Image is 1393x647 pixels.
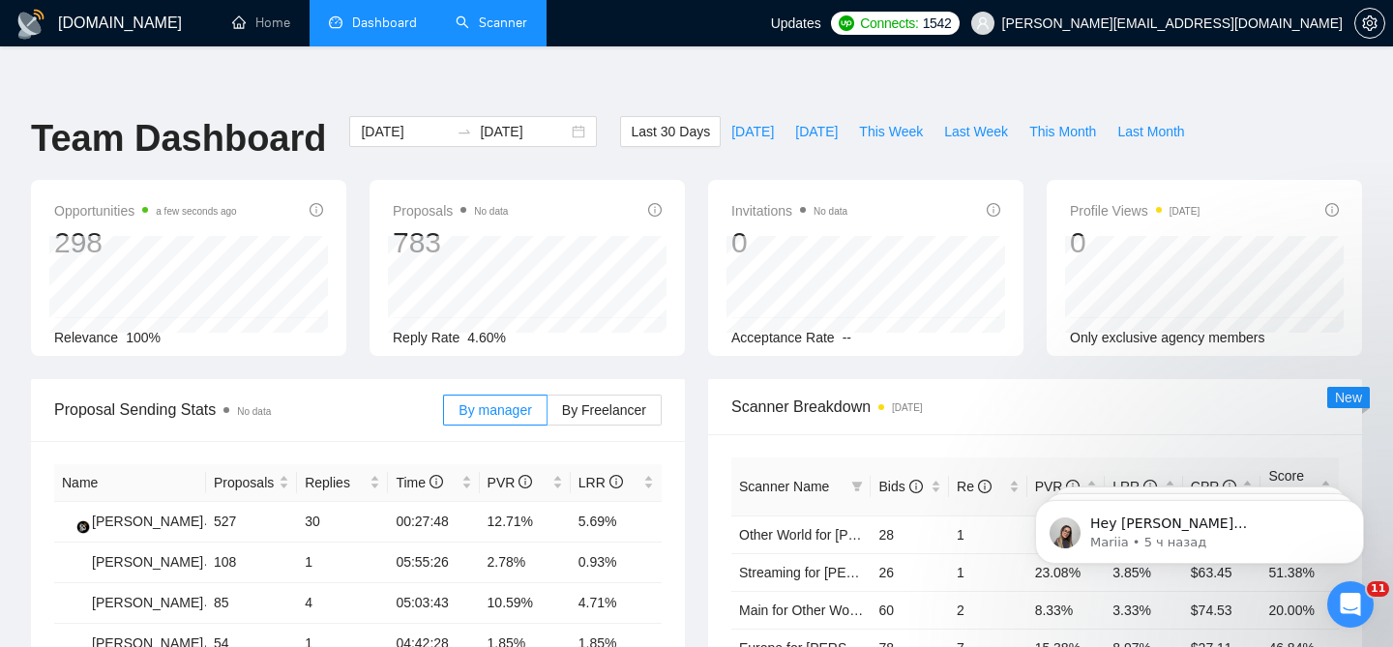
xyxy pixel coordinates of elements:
[54,397,443,422] span: Proposal Sending Stats
[860,13,918,34] span: Connects:
[92,592,203,613] div: [PERSON_NAME]
[214,472,275,493] span: Proposals
[1019,116,1107,147] button: This Month
[739,479,829,494] span: Scanner Name
[843,330,851,345] span: --
[957,479,992,494] span: Re
[871,591,949,629] td: 60
[31,116,326,162] h1: Team Dashboard
[1070,199,1200,222] span: Profile Views
[1070,224,1200,261] div: 0
[232,15,290,31] a: homeHome
[62,594,203,609] a: VS[PERSON_NAME]
[785,116,848,147] button: [DATE]
[457,124,472,139] span: to
[1335,390,1362,405] span: New
[721,116,785,147] button: [DATE]
[76,520,90,534] img: gigradar-bm.png
[976,16,990,30] span: user
[562,402,646,418] span: By Freelancer
[206,543,297,583] td: 108
[54,224,237,261] div: 298
[15,9,46,40] img: logo
[519,475,532,488] span: info-circle
[92,551,203,573] div: [PERSON_NAME]
[923,13,952,34] span: 1542
[206,583,297,624] td: 85
[1029,121,1096,142] span: This Month
[1260,591,1339,629] td: 20.00%
[1325,203,1339,217] span: info-circle
[393,199,508,222] span: Proposals
[631,121,710,142] span: Last 30 Days
[1006,459,1393,595] iframe: Intercom notifications сообщение
[361,121,449,142] input: Start date
[480,583,571,624] td: 10.59%
[297,583,388,624] td: 4
[297,464,388,502] th: Replies
[731,330,835,345] span: Acceptance Rate
[329,15,342,29] span: dashboard
[1327,581,1374,628] iframe: Intercom live chat
[488,475,533,490] span: PVR
[771,15,821,31] span: Updates
[739,603,865,618] a: Main for Other World
[814,206,847,217] span: No data
[206,464,297,502] th: Proposals
[1354,8,1385,39] button: setting
[839,15,854,31] img: upwork-logo.png
[949,553,1027,591] td: 1
[54,330,118,345] span: Relevance
[126,330,161,345] span: 100%
[892,402,922,413] time: [DATE]
[54,464,206,502] th: Name
[1355,15,1384,31] span: setting
[467,330,506,345] span: 4.60%
[620,116,721,147] button: Last 30 Days
[871,515,949,553] td: 28
[393,224,508,261] div: 783
[459,402,531,418] span: By manager
[1107,116,1195,147] button: Last Month
[571,583,662,624] td: 4.71%
[949,591,1027,629] td: 2
[859,121,923,142] span: This Week
[571,543,662,583] td: 0.93%
[847,472,867,501] span: filter
[305,472,366,493] span: Replies
[795,121,838,142] span: [DATE]
[388,583,479,624] td: 05:03:43
[310,203,323,217] span: info-circle
[731,121,774,142] span: [DATE]
[878,479,922,494] span: Bids
[62,591,86,615] img: VS
[609,475,623,488] span: info-circle
[851,481,863,492] span: filter
[237,406,271,417] span: No data
[848,116,934,147] button: This Week
[480,121,568,142] input: End date
[480,543,571,583] td: 2.78%
[1027,591,1106,629] td: 8.33%
[934,116,1019,147] button: Last Week
[62,550,86,574] img: YZ
[62,510,86,534] img: GB
[1070,330,1265,345] span: Only exclusive agency members
[987,203,1000,217] span: info-circle
[1183,591,1261,629] td: $74.53
[731,199,847,222] span: Invitations
[949,515,1027,553] td: 1
[297,502,388,543] td: 30
[739,565,935,580] a: Streaming for [PERSON_NAME]
[571,502,662,543] td: 5.69%
[474,206,508,217] span: No data
[352,15,417,31] span: Dashboard
[480,502,571,543] td: 12.71%
[944,121,1008,142] span: Last Week
[54,199,237,222] span: Opportunities
[578,475,623,490] span: LRR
